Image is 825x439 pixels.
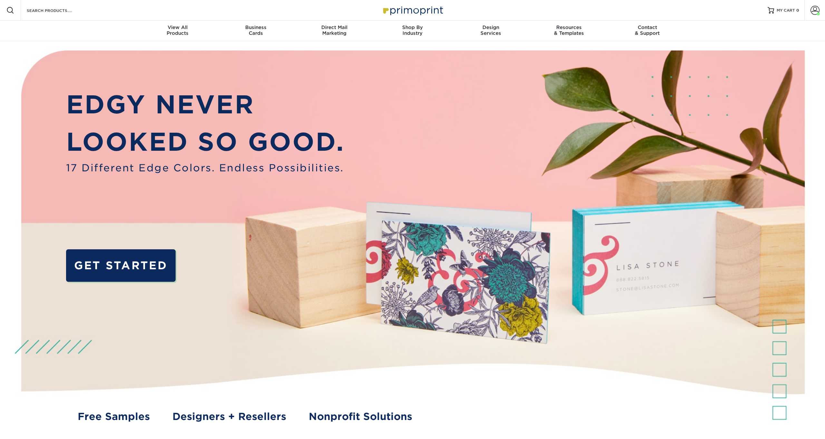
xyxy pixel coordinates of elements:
[66,86,345,123] p: EDGY NEVER
[777,8,795,13] span: MY CART
[608,24,686,30] span: Contact
[608,21,686,41] a: Contact& Support
[530,24,608,36] div: & Templates
[295,21,374,41] a: Direct MailMarketing
[451,24,530,36] div: Services
[26,6,89,14] input: SEARCH PRODUCTS.....
[139,24,217,36] div: Products
[217,21,295,41] a: BusinessCards
[374,24,452,30] span: Shop By
[451,24,530,30] span: Design
[139,21,217,41] a: View AllProducts
[66,123,345,160] p: LOOKED SO GOOD.
[217,24,295,30] span: Business
[530,24,608,30] span: Resources
[139,24,217,30] span: View All
[217,24,295,36] div: Cards
[78,409,150,424] a: Free Samples
[295,24,374,36] div: Marketing
[172,409,286,424] a: Designers + Resellers
[374,24,452,36] div: Industry
[309,409,412,424] a: Nonprofit Solutions
[295,24,374,30] span: Direct Mail
[380,3,445,17] img: Primoprint
[66,160,345,175] span: 17 Different Edge Colors. Endless Possibilities.
[530,21,608,41] a: Resources& Templates
[608,24,686,36] div: & Support
[796,8,799,13] span: 0
[451,21,530,41] a: DesignServices
[374,21,452,41] a: Shop ByIndustry
[66,249,176,282] a: GET STARTED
